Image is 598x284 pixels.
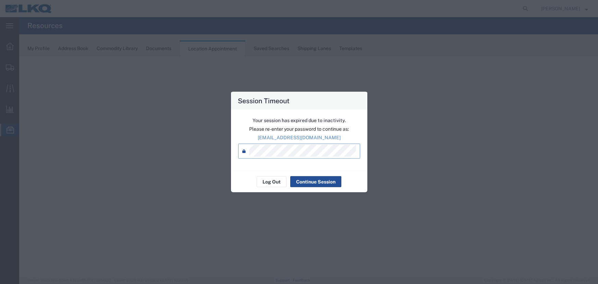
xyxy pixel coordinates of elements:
button: Continue Session [290,176,341,187]
p: [EMAIL_ADDRESS][DOMAIN_NAME] [238,134,360,141]
h4: Session Timeout [238,96,290,106]
p: Please re-enter your password to continue as: [238,126,360,133]
button: Log Out [257,176,286,187]
p: Your session has expired due to inactivity. [238,117,360,124]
